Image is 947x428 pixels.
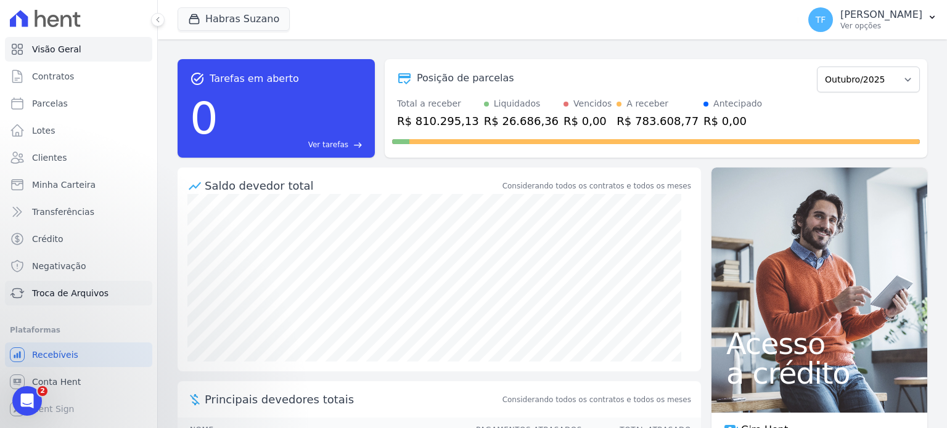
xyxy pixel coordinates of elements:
a: Transferências [5,200,152,224]
div: R$ 0,00 [703,113,762,129]
a: Negativação [5,254,152,278]
iframe: Intercom live chat [12,386,42,416]
div: Vencidos [573,97,612,110]
a: Conta Hent [5,369,152,394]
div: R$ 0,00 [564,113,612,129]
div: R$ 810.295,13 [397,113,479,129]
span: Clientes [32,151,67,164]
span: Recebíveis [32,349,78,361]
p: [PERSON_NAME] [840,9,922,21]
div: Saldo devedor total [205,177,500,194]
button: TF [PERSON_NAME] Ver opções [798,2,947,37]
span: Troca de Arquivos [32,287,109,299]
a: Troca de Arquivos [5,281,152,305]
a: Ver tarefas east [223,139,363,150]
div: Total a receber [397,97,479,110]
span: Lotes [32,124,55,137]
div: Plataformas [10,323,147,337]
p: Ver opções [840,21,922,31]
span: Contratos [32,70,74,83]
div: R$ 26.686,36 [484,113,559,129]
div: A receber [626,97,668,110]
a: Crédito [5,227,152,251]
span: a crédito [726,358,912,388]
span: Negativação [32,260,86,272]
div: Posição de parcelas [417,71,514,86]
a: Minha Carteira [5,172,152,197]
span: Transferências [32,206,94,218]
span: Crédito [32,233,64,245]
div: Antecipado [713,97,762,110]
span: Conta Hent [32,376,81,388]
a: Clientes [5,145,152,170]
span: TF [816,15,826,24]
span: Principais devedores totais [205,391,500,408]
a: Contratos [5,64,152,89]
span: 2 [38,386,47,396]
div: R$ 783.608,77 [617,113,699,129]
a: Lotes [5,118,152,143]
span: Visão Geral [32,43,81,55]
button: Habras Suzano [178,7,290,31]
a: Recebíveis [5,342,152,367]
a: Parcelas [5,91,152,116]
span: Acesso [726,329,912,358]
span: east [353,140,363,150]
div: Considerando todos os contratos e todos os meses [502,180,691,192]
span: Considerando todos os contratos e todos os meses [502,394,691,405]
span: Minha Carteira [32,179,96,191]
span: Parcelas [32,97,68,110]
span: task_alt [190,71,205,86]
span: Tarefas em aberto [210,71,299,86]
div: 0 [190,86,218,150]
span: Ver tarefas [308,139,348,150]
a: Visão Geral [5,37,152,62]
div: Liquidados [494,97,541,110]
